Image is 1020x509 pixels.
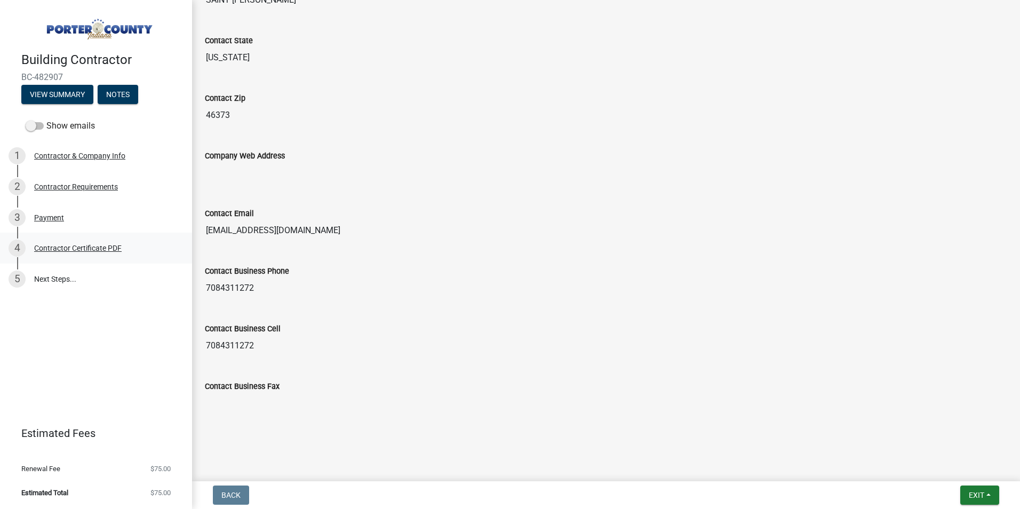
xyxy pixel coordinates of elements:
img: Porter County, Indiana [21,11,175,41]
div: 5 [9,271,26,288]
div: Contractor Certificate PDF [34,244,122,252]
div: Contractor & Company Info [34,152,125,160]
label: Company Web Address [205,153,285,160]
label: Contact State [205,37,253,45]
div: 4 [9,240,26,257]
div: 3 [9,209,26,226]
span: $75.00 [150,465,171,472]
span: Renewal Fee [21,465,60,472]
label: Show emails [26,120,95,132]
label: Contact Zip [205,95,245,102]
div: Contractor Requirements [34,183,118,190]
label: Contact Email [205,210,254,218]
span: Estimated Total [21,489,68,496]
span: $75.00 [150,489,171,496]
button: Exit [960,486,999,505]
a: Estimated Fees [9,423,175,444]
wm-modal-confirm: Summary [21,91,93,99]
label: Contact Business Cell [205,325,281,333]
div: 1 [9,147,26,164]
span: BC-482907 [21,72,171,82]
span: Back [221,491,241,499]
div: Payment [34,214,64,221]
button: Back [213,486,249,505]
span: Exit [969,491,984,499]
wm-modal-confirm: Notes [98,91,138,99]
label: Contact Business Phone [205,268,289,275]
button: Notes [98,85,138,104]
label: Contact Business Fax [205,383,280,391]
div: 2 [9,178,26,195]
h4: Building Contractor [21,52,184,68]
button: View Summary [21,85,93,104]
